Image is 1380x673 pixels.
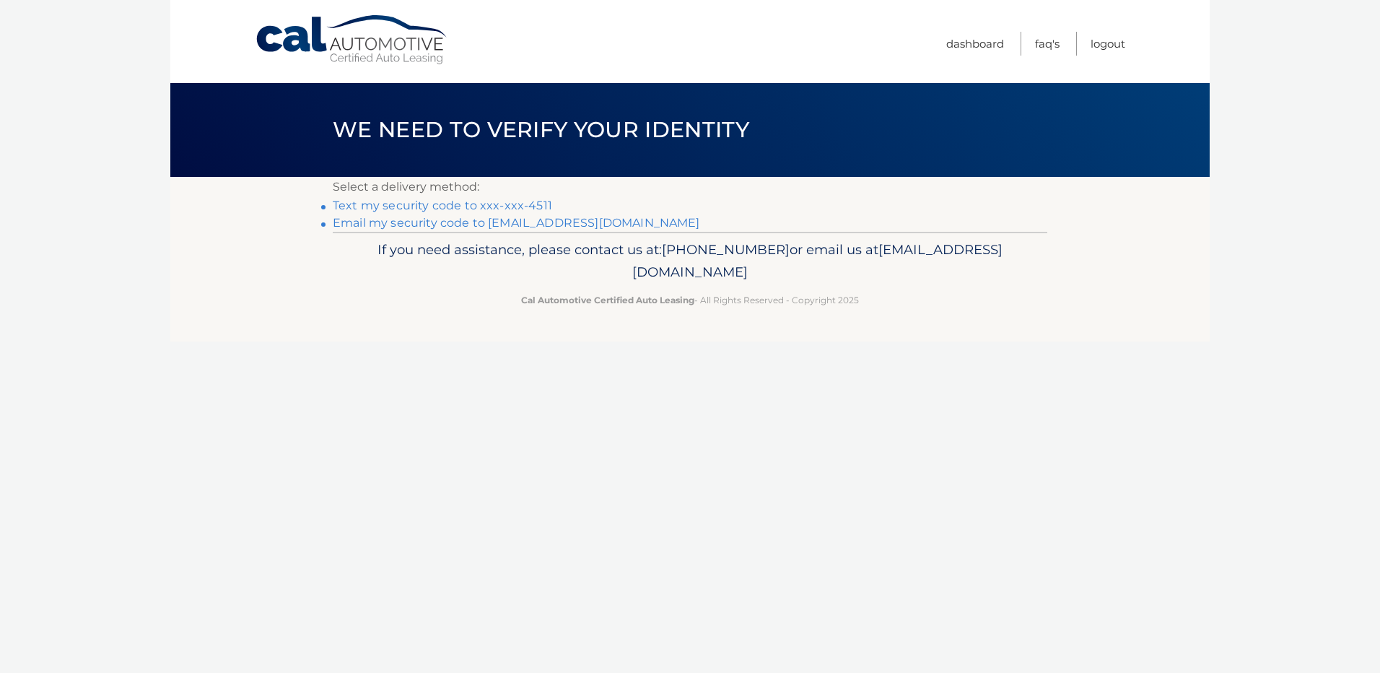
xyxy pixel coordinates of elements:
[255,14,450,66] a: Cal Automotive
[521,295,694,305] strong: Cal Automotive Certified Auto Leasing
[333,216,700,230] a: Email my security code to [EMAIL_ADDRESS][DOMAIN_NAME]
[333,177,1047,197] p: Select a delivery method:
[946,32,1004,56] a: Dashboard
[333,199,552,212] a: Text my security code to xxx-xxx-4511
[342,238,1038,285] p: If you need assistance, please contact us at: or email us at
[333,116,749,143] span: We need to verify your identity
[1035,32,1060,56] a: FAQ's
[662,241,790,258] span: [PHONE_NUMBER]
[342,292,1038,308] p: - All Rights Reserved - Copyright 2025
[1091,32,1125,56] a: Logout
